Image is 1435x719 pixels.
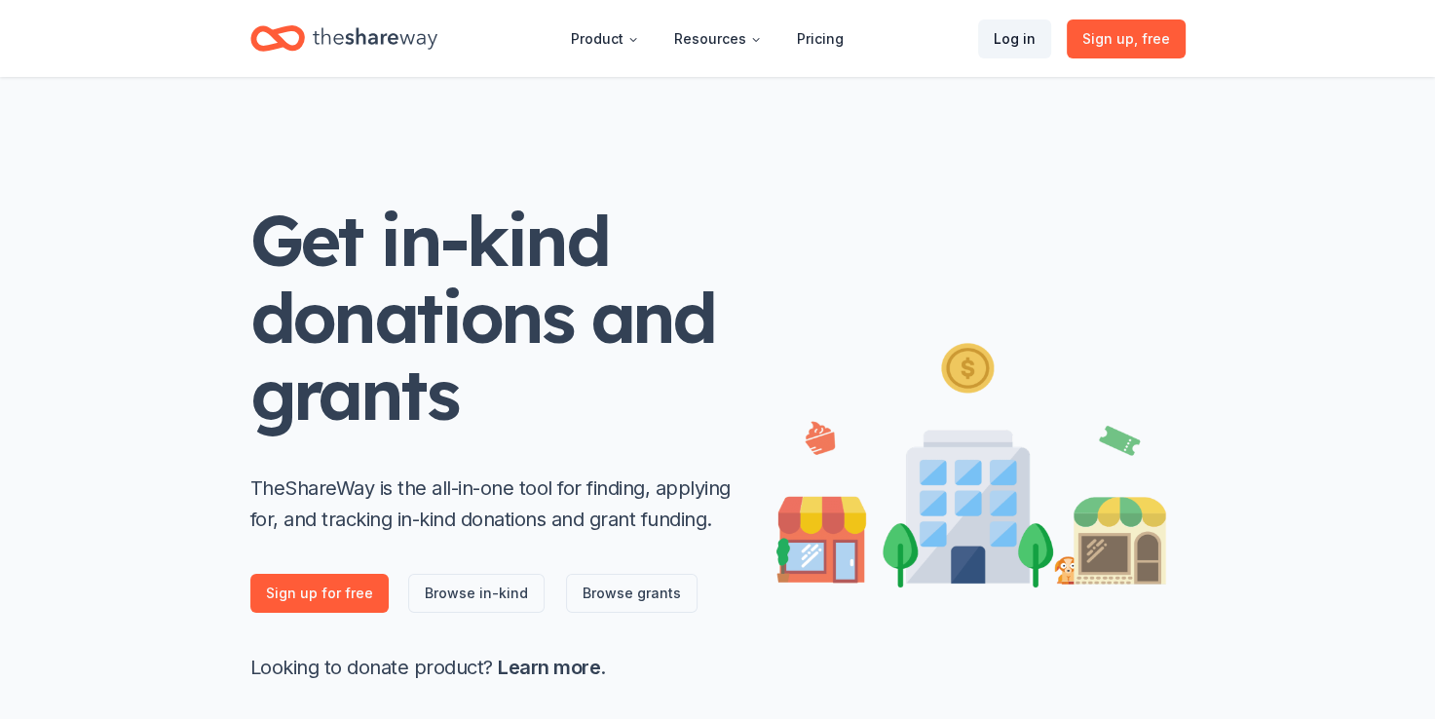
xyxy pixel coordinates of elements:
[1134,30,1170,47] span: , free
[555,16,859,61] nav: Main
[566,574,698,613] a: Browse grants
[408,574,545,613] a: Browse in-kind
[250,574,389,613] a: Sign up for free
[781,19,859,58] a: Pricing
[250,473,737,535] p: TheShareWay is the all-in-one tool for finding, applying for, and tracking in-kind donations and ...
[1082,27,1170,51] span: Sign up
[776,335,1166,587] img: Illustration for landing page
[1067,19,1186,58] a: Sign up, free
[978,19,1051,58] a: Log in
[250,652,737,683] p: Looking to donate product? .
[659,19,777,58] button: Resources
[555,19,655,58] button: Product
[250,16,437,61] a: Home
[498,656,600,679] a: Learn more
[250,202,737,434] h1: Get in-kind donations and grants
